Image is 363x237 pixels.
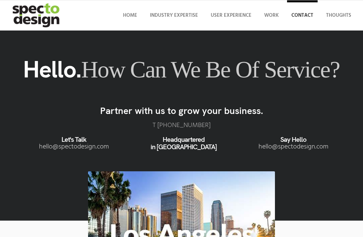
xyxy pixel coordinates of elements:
p: T ‪[PHONE_NUMBER]‬ [17,122,346,129]
span: How can we be of service? [81,57,339,82]
h6: Say Hello [239,136,348,143]
h6: Let's Talk [19,136,129,143]
a: moc.ngisedotceps@olleh [39,139,109,155]
a: Home [119,0,142,31]
span: Work [264,11,279,19]
a: moc.ngisedotceps@olleh [258,139,328,155]
span: Home [123,11,137,19]
h1: Hello. [17,54,346,84]
a: Thoughts [322,0,356,31]
h6: Headquartered in [GEOGRAPHIC_DATA] [129,136,238,151]
span: Contact [291,11,313,19]
img: specto-logo-2020 [7,0,66,31]
a: Contact [287,0,318,31]
a: User Experience [206,0,256,31]
a: Industry Expertise [146,0,202,31]
span: Thoughts [326,11,351,19]
h3: Partner with us to grow your business. [17,106,346,116]
span: Industry Expertise [150,11,198,19]
span: User Experience [211,11,251,19]
a: Work [260,0,283,31]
